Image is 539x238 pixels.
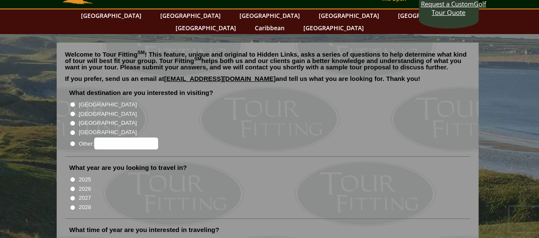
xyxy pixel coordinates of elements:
label: 2026 [79,185,91,193]
label: [GEOGRAPHIC_DATA] [79,100,137,109]
a: Caribbean [251,22,289,34]
p: If you prefer, send us an email at and tell us what you are looking for. Thank you! [65,75,470,88]
sup: SM [194,56,202,61]
a: [GEOGRAPHIC_DATA] [77,9,146,22]
a: [GEOGRAPHIC_DATA] [235,9,304,22]
label: 2027 [79,194,91,202]
label: 2025 [79,175,91,184]
a: [GEOGRAPHIC_DATA] [171,22,240,34]
p: Welcome to Tour Fitting ! This feature, unique and original to Hidden Links, asks a series of que... [65,51,470,70]
label: [GEOGRAPHIC_DATA] [79,110,137,118]
label: What time of year are you interested in traveling? [69,226,219,234]
input: Other: [94,138,158,149]
label: [GEOGRAPHIC_DATA] [79,128,137,137]
label: Other: [79,138,158,149]
label: [GEOGRAPHIC_DATA] [79,119,137,127]
sup: SM [138,50,145,55]
a: [EMAIL_ADDRESS][DOMAIN_NAME] [164,75,276,82]
a: [GEOGRAPHIC_DATA] [314,9,383,22]
label: What year are you looking to travel in? [69,163,187,172]
label: What destination are you interested in visiting? [69,89,213,97]
a: [GEOGRAPHIC_DATA] [156,9,225,22]
label: 2028 [79,203,91,212]
a: [GEOGRAPHIC_DATA] [299,22,368,34]
a: [GEOGRAPHIC_DATA] [394,9,463,22]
